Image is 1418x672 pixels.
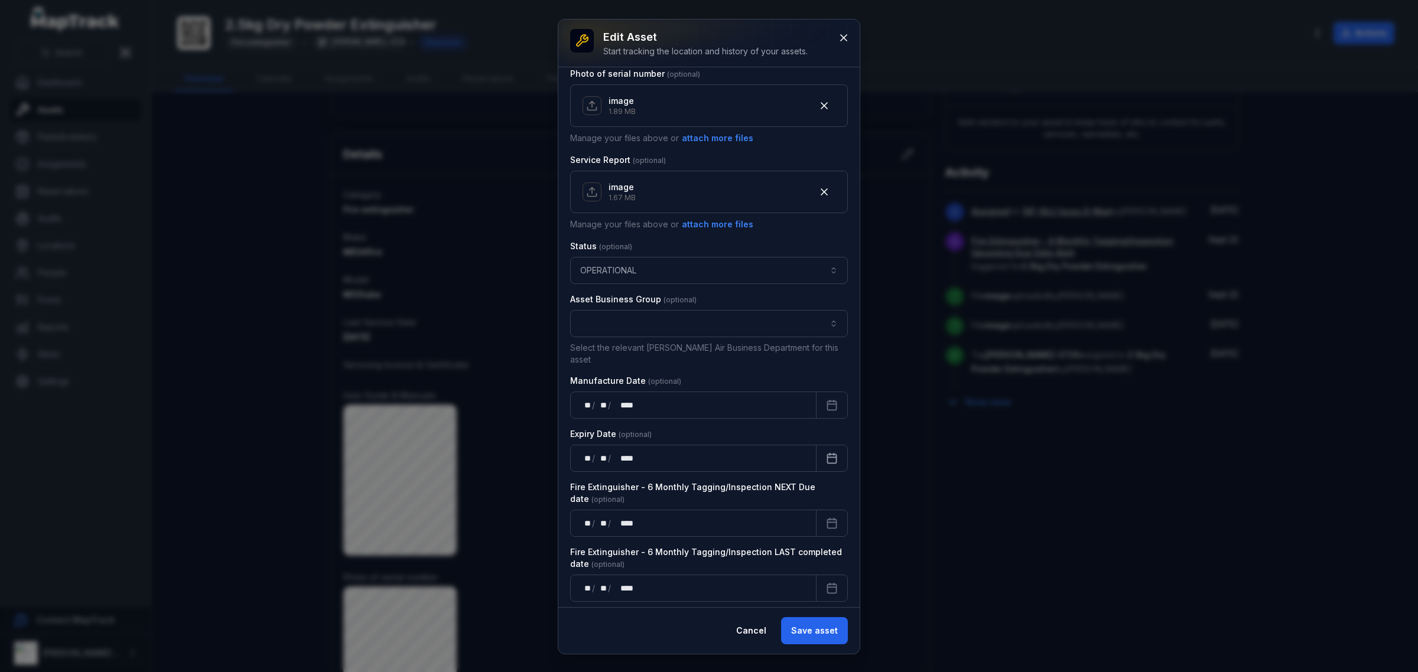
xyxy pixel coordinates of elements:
[570,546,848,570] label: Fire Extinguisher - 6 Monthly Tagging/Inspection LAST completed date
[608,399,612,411] div: /
[570,132,848,145] p: Manage your files above or
[609,107,636,116] p: 1.89 MB
[608,517,612,529] div: /
[580,517,592,529] div: day,
[816,445,848,472] button: Calendar
[592,452,596,464] div: /
[816,392,848,419] button: Calendar
[612,517,635,529] div: year,
[603,29,808,45] h3: Edit asset
[816,510,848,537] button: Calendar
[570,257,848,284] button: OPERATIONAL
[681,132,754,145] button: attach more files
[570,342,848,366] p: Select the relevant [PERSON_NAME] Air Business Department for this asset
[781,617,848,644] button: Save asset
[570,428,652,440] label: Expiry Date
[816,575,848,602] button: Calendar
[580,582,592,594] div: day,
[596,399,608,411] div: month,
[603,45,808,57] div: Start tracking the location and history of your assets.
[608,582,612,594] div: /
[681,218,754,231] button: attach more files
[596,582,608,594] div: month,
[609,181,636,193] p: image
[570,240,632,252] label: Status
[580,399,592,411] div: day,
[570,218,848,231] p: Manage your files above or
[609,193,636,203] p: 1.67 MB
[609,95,636,107] p: image
[726,617,776,644] button: Cancel
[580,452,592,464] div: day,
[596,517,608,529] div: month,
[592,582,596,594] div: /
[570,293,697,305] label: Asset Business Group
[570,68,700,80] label: Photo of serial number
[570,481,848,505] label: Fire Extinguisher - 6 Monthly Tagging/Inspection NEXT Due date
[592,399,596,411] div: /
[612,399,635,411] div: year,
[596,452,608,464] div: month,
[612,452,635,464] div: year,
[570,154,666,166] label: Service Report
[608,452,612,464] div: /
[612,582,635,594] div: year,
[570,375,681,387] label: Manufacture Date
[592,517,596,529] div: /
